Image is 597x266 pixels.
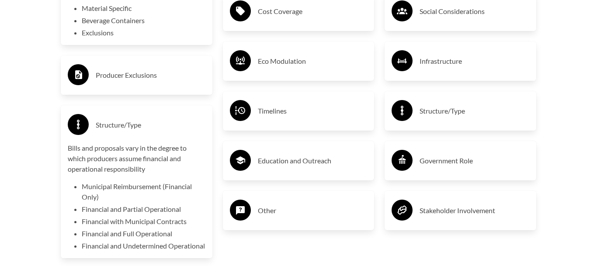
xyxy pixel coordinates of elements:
li: Financial with Municipal Contracts [82,216,205,227]
h3: Producer Exclusions [96,68,205,82]
p: Bills and proposals vary in the degree to which producers assume financial and operational respon... [68,143,205,174]
h3: Infrastructure [420,54,529,68]
li: Financial and Full Operational [82,228,205,239]
h3: Structure/Type [420,104,529,118]
h3: Stakeholder Involvement [420,204,529,218]
h3: Structure/Type [96,118,205,132]
li: Exclusions [82,28,205,38]
li: Financial and Undetermined Operational [82,241,205,251]
h3: Timelines [258,104,368,118]
h3: Other [258,204,368,218]
h3: Government Role [420,154,529,168]
h3: Eco Modulation [258,54,368,68]
h3: Education and Outreach [258,154,368,168]
h3: Cost Coverage [258,4,368,18]
h3: Social Considerations [420,4,529,18]
li: Beverage Containers [82,15,205,26]
li: Financial and Partial Operational [82,204,205,214]
li: Municipal Reimbursement (Financial Only) [82,181,205,202]
li: Material Specific [82,3,205,14]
